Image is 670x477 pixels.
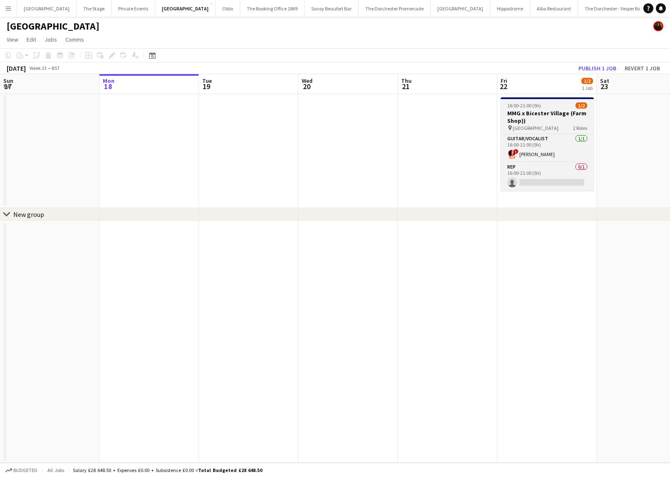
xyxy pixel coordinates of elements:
button: Budgeted [4,466,39,475]
span: Thu [401,77,412,84]
span: 17 [2,82,13,91]
button: Alba Restaurant [530,0,578,17]
app-job-card: 16:00-21:00 (5h)1/2MMG x Bicester Village (Farm Shop)) [GEOGRAPHIC_DATA]2 RolesGuitar/Vocalist1/1... [501,97,594,191]
a: View [3,34,22,45]
span: Mon [103,77,114,84]
span: [GEOGRAPHIC_DATA] [513,125,558,131]
span: Week 33 [27,65,48,71]
app-card-role: Guitar/Vocalist1/116:00-21:00 (5h)![PERSON_NAME] [501,134,594,162]
span: Tue [202,77,212,84]
h3: MMG x Bicester Village (Farm Shop)) [501,109,594,124]
span: Jobs [45,36,57,43]
a: Edit [23,34,40,45]
span: Sat [600,77,609,84]
app-user-avatar: Celine Amara [653,21,663,31]
button: Hippodrome [490,0,530,17]
div: Salary £28 648.50 + Expenses £0.00 + Subsistence £0.00 = [73,467,262,473]
div: 1 Job [582,85,593,91]
span: 21 [400,82,412,91]
span: View [7,36,18,43]
button: The Dorchester - Vesper Bar [578,0,650,17]
span: Fri [501,77,507,84]
span: Total Budgeted £28 648.50 [198,467,262,473]
span: Sun [3,77,13,84]
span: 18 [102,82,114,91]
h1: [GEOGRAPHIC_DATA] [7,20,99,32]
span: 1/2 [576,102,587,109]
span: All jobs [46,467,66,473]
span: Budgeted [13,467,37,473]
div: [DATE] [7,64,26,72]
button: Oblix [216,0,240,17]
div: BST [52,65,60,71]
div: New group [13,210,44,219]
span: Wed [302,77,313,84]
span: 19 [201,82,212,91]
button: Publish 1 job [575,63,620,74]
button: [GEOGRAPHIC_DATA] [17,0,77,17]
button: The Booking Office 1869 [240,0,305,17]
button: Private Events [112,0,155,17]
button: Savoy Beaufort Bar [305,0,359,17]
span: 23 [599,82,609,91]
span: 20 [300,82,313,91]
a: Jobs [41,34,60,45]
a: Comms [62,34,87,45]
span: Comms [65,36,84,43]
span: 16:00-21:00 (5h) [507,102,541,109]
button: The Dorchester Promenade [359,0,431,17]
button: [GEOGRAPHIC_DATA] [155,0,216,17]
button: [GEOGRAPHIC_DATA] [431,0,490,17]
span: Edit [27,36,36,43]
button: The Stage [77,0,112,17]
button: Revert 1 job [621,63,663,74]
span: 1/2 [581,78,593,84]
span: ! [514,149,519,154]
app-card-role: Rep0/116:00-21:00 (5h) [501,162,594,191]
span: 22 [499,82,507,91]
span: 2 Roles [573,125,587,131]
